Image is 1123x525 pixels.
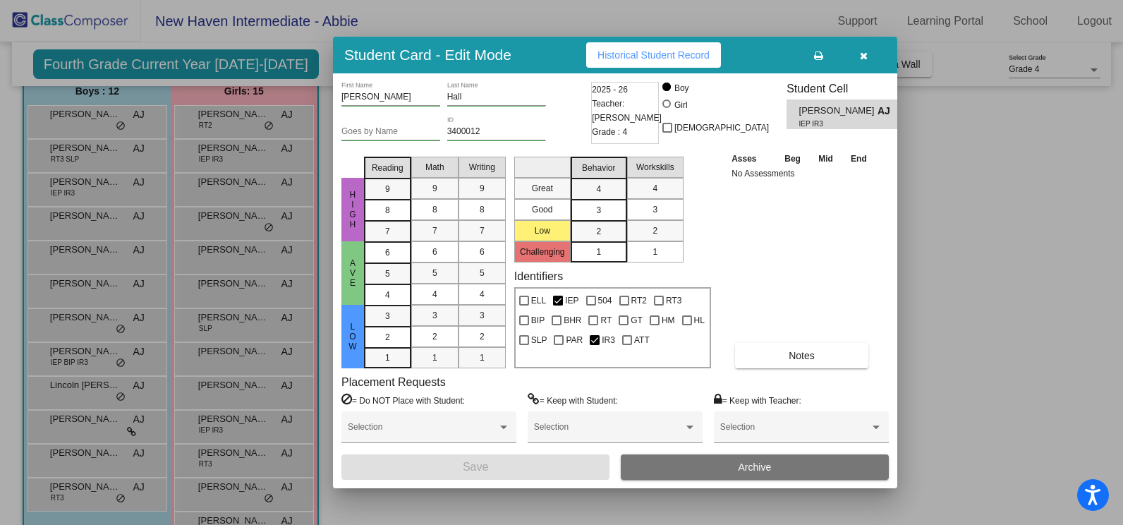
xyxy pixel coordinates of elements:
[596,204,601,217] span: 3
[631,292,647,309] span: RT2
[432,330,437,343] span: 2
[596,183,601,195] span: 4
[514,270,563,283] label: Identifiers
[674,82,689,95] div: Boy
[582,162,615,174] span: Behavior
[810,151,842,167] th: Mid
[432,182,437,195] span: 9
[480,351,485,364] span: 1
[652,246,657,258] span: 1
[531,292,546,309] span: ELL
[385,267,390,280] span: 5
[480,330,485,343] span: 2
[598,292,612,309] span: 504
[634,332,650,349] span: ATT
[596,246,601,258] span: 1
[652,224,657,237] span: 2
[372,162,403,174] span: Reading
[480,203,485,216] span: 8
[432,267,437,279] span: 5
[385,183,390,195] span: 9
[739,461,772,473] span: Archive
[728,167,876,181] td: No Assessments
[602,332,615,349] span: IR3
[432,203,437,216] span: 8
[341,454,609,480] button: Save
[566,332,583,349] span: PAR
[480,246,485,258] span: 6
[385,331,390,344] span: 2
[728,151,775,167] th: Asses
[652,182,657,195] span: 4
[600,312,612,329] span: RT
[799,119,868,129] span: IEP IR3
[565,292,578,309] span: IEP
[662,312,675,329] span: HM
[631,312,643,329] span: GT
[592,97,662,125] span: Teacher: [PERSON_NAME]
[480,224,485,237] span: 7
[341,393,465,407] label: = Do NOT Place with Student:
[531,332,547,349] span: SLP
[346,322,359,351] span: Low
[469,161,495,174] span: Writing
[528,393,618,407] label: = Keep with Student:
[346,190,359,229] span: High
[432,224,437,237] span: 7
[432,288,437,301] span: 4
[586,42,721,68] button: Historical Student Record
[878,104,897,119] span: AJ
[385,225,390,238] span: 7
[385,351,390,364] span: 1
[432,246,437,258] span: 6
[789,350,815,361] span: Notes
[564,312,581,329] span: BHR
[775,151,809,167] th: Beg
[592,83,628,97] span: 2025 - 26
[480,182,485,195] span: 9
[344,46,511,64] h3: Student Card - Edit Mode
[621,454,889,480] button: Archive
[714,393,801,407] label: = Keep with Teacher:
[842,151,875,167] th: End
[735,343,868,368] button: Notes
[480,267,485,279] span: 5
[592,125,627,139] span: Grade : 4
[341,127,440,137] input: goes by name
[447,127,546,137] input: Enter ID
[425,161,444,174] span: Math
[666,292,681,309] span: RT3
[652,203,657,216] span: 3
[432,351,437,364] span: 1
[480,288,485,301] span: 4
[385,204,390,217] span: 8
[341,375,446,389] label: Placement Requests
[385,246,390,259] span: 6
[463,461,488,473] span: Save
[432,309,437,322] span: 3
[636,161,674,174] span: Workskills
[531,312,545,329] span: BIP
[346,258,359,288] span: Ave
[787,82,909,95] h3: Student Cell
[799,104,878,119] span: [PERSON_NAME]
[480,309,485,322] span: 3
[597,49,710,61] span: Historical Student Record
[674,119,769,136] span: [DEMOGRAPHIC_DATA]
[385,289,390,301] span: 4
[385,310,390,322] span: 3
[694,312,705,329] span: HL
[674,99,688,111] div: Girl
[596,225,601,238] span: 2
